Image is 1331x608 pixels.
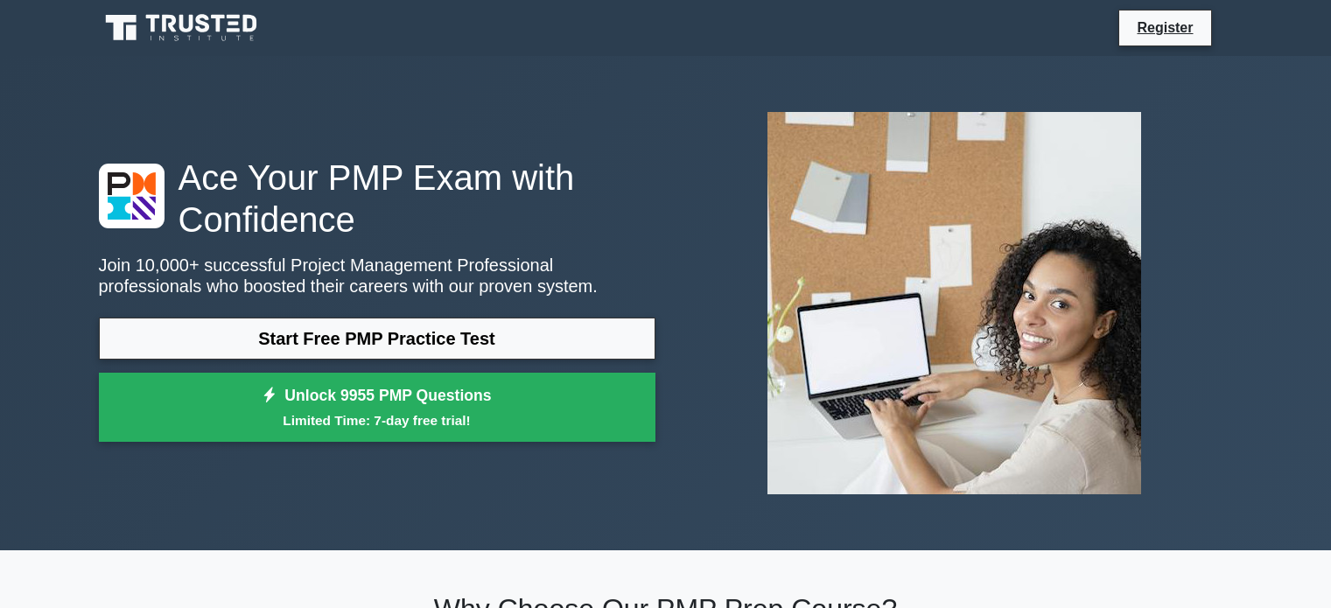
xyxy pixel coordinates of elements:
[121,410,634,430] small: Limited Time: 7-day free trial!
[99,157,655,241] h1: Ace Your PMP Exam with Confidence
[99,318,655,360] a: Start Free PMP Practice Test
[99,373,655,443] a: Unlock 9955 PMP QuestionsLimited Time: 7-day free trial!
[99,255,655,297] p: Join 10,000+ successful Project Management Professional professionals who boosted their careers w...
[1126,17,1203,38] a: Register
